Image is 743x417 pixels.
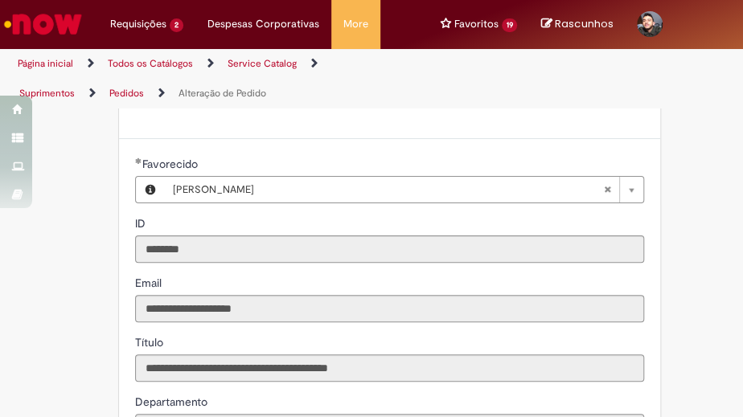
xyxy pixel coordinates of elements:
span: Somente leitura - Departamento [135,395,211,409]
a: Service Catalog [228,57,297,70]
span: Favoritos [454,16,499,32]
a: No momento, sua lista de rascunhos tem 0 Itens [541,16,613,31]
span: [PERSON_NAME] [173,177,603,202]
span: 19 [502,18,518,32]
img: ServiceNow [2,8,84,40]
label: Somente leitura - Departamento [135,394,211,410]
a: Suprimentos [19,87,75,100]
a: Alteração de Pedido [179,87,266,100]
span: Despesas Corporativas [207,16,319,32]
span: Somente leitura - Email [135,276,165,290]
a: Página inicial [18,57,73,70]
span: Obrigatório Preenchido [135,157,142,164]
span: Rascunhos [555,16,613,31]
label: Somente leitura - Email [135,275,165,291]
span: More [343,16,368,32]
ul: Trilhas de página [12,49,359,108]
span: Somente leitura - ID [135,216,149,231]
a: Pedidos [109,87,144,100]
a: [PERSON_NAME]Limpar campo Favorecido [165,177,643,202]
input: Título [135,354,644,382]
input: Email [135,295,644,322]
abbr: Limpar campo Favorecido [595,177,619,202]
span: Requisições [110,16,166,32]
label: Somente leitura - Título [135,334,166,350]
button: Favorecido, Visualizar este registro Diego Figueiredo Moreira [136,177,165,202]
span: Necessários - Favorecido [142,157,201,171]
span: 2 [170,18,183,32]
a: Todos os Catálogos [108,57,193,70]
label: Somente leitura - ID [135,215,149,231]
input: ID [135,235,644,263]
span: Somente leitura - Título [135,335,166,350]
